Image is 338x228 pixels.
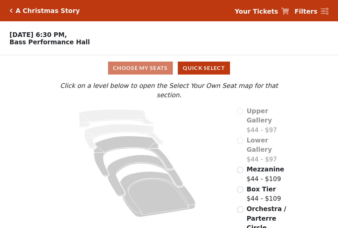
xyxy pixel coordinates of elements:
[247,107,272,124] span: Upper Gallery
[294,7,328,16] a: Filters
[247,185,276,193] span: Box Tier
[47,81,291,100] p: Click on a level below to open the Select Your Own Seat map for that section.
[294,8,317,15] strong: Filters
[85,124,164,149] path: Lower Gallery - Seats Available: 0
[247,164,284,183] label: $44 - $109
[79,110,154,127] path: Upper Gallery - Seats Available: 0
[247,184,281,203] label: $44 - $109
[247,165,284,173] span: Mezzanine
[247,135,291,164] label: $44 - $97
[178,62,230,75] button: Quick Select
[247,106,291,135] label: $44 - $97
[247,136,272,153] span: Lower Gallery
[235,7,289,16] a: Your Tickets
[10,8,13,13] a: Click here to go back to filters
[120,171,196,217] path: Orchestra / Parterre Circle - Seats Available: 200
[16,7,80,15] h5: A Christmas Story
[235,8,278,15] strong: Your Tickets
